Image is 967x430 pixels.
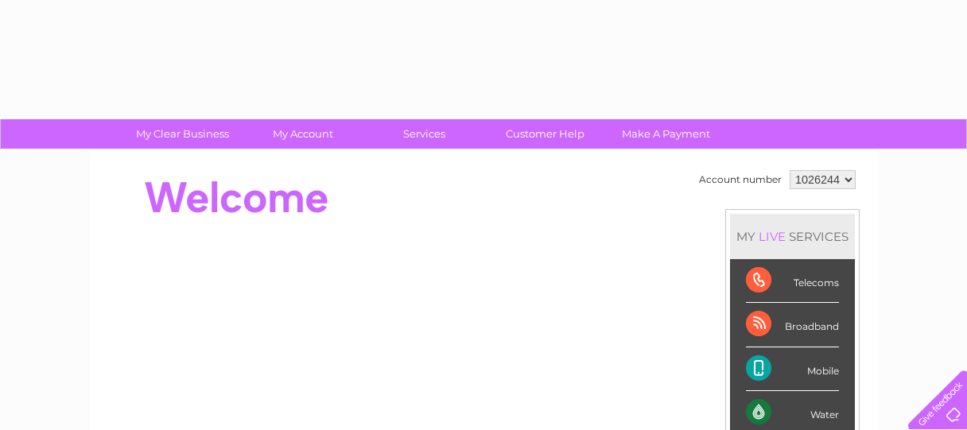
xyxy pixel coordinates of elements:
[480,119,611,149] a: Customer Help
[238,119,369,149] a: My Account
[695,166,786,193] td: Account number
[600,119,732,149] a: Make A Payment
[746,259,839,303] div: Telecoms
[117,119,248,149] a: My Clear Business
[359,119,490,149] a: Services
[730,214,855,259] div: MY SERVICES
[746,347,839,391] div: Mobile
[755,229,789,244] div: LIVE
[746,303,839,347] div: Broadband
